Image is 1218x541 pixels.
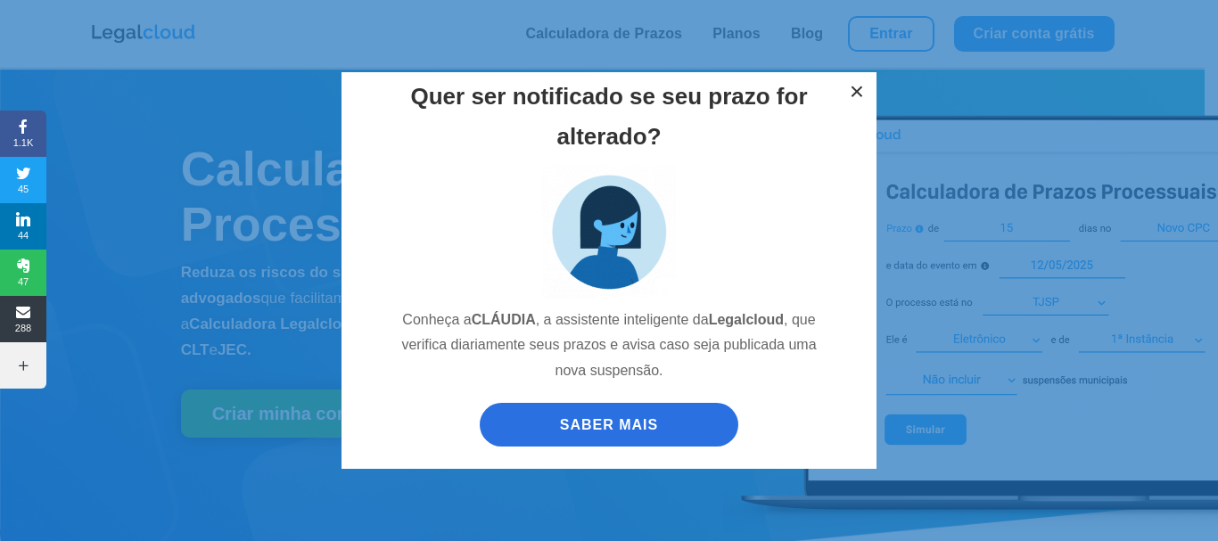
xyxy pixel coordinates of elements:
img: claudia_assistente [542,165,676,299]
strong: CLÁUDIA [472,312,536,327]
strong: Legalcloud [709,312,784,327]
p: Conheça a , a assistente inteligente da , que verifica diariamente seus prazos e avisa caso seja ... [391,307,827,398]
h2: Quer ser notificado se seu prazo for alterado? [391,77,827,164]
button: × [837,72,876,111]
a: SABER MAIS [480,403,738,447]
